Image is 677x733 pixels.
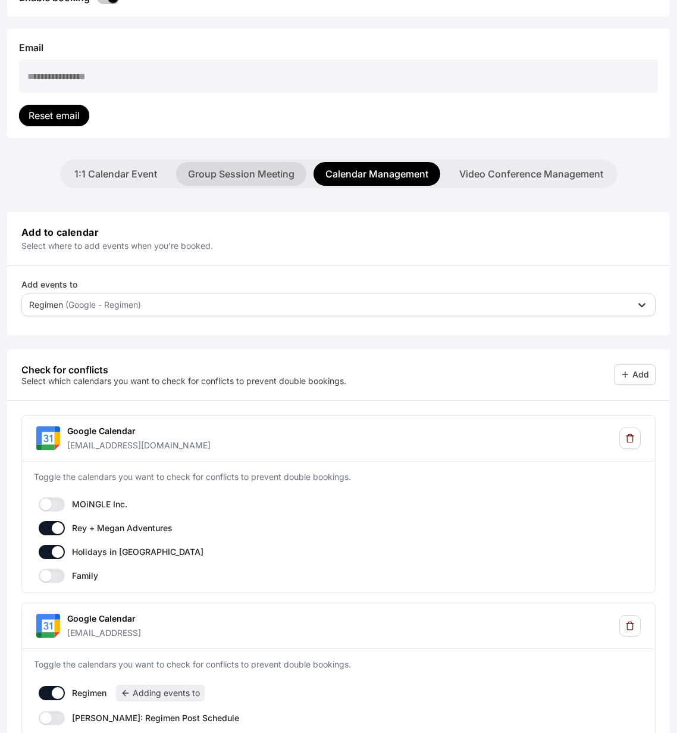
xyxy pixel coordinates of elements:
p: [EMAIL_ADDRESS][DOMAIN_NAME] [67,439,415,451]
label: Regimen [72,687,106,699]
button: Calendar Management [314,162,440,186]
p: (Google - Regimen) [65,299,141,311]
p: Toggle the calendars you want to check for conflicts to prevent double bookings. [22,649,655,670]
label: Family [72,570,98,582]
h2: Add to calendar [21,226,656,238]
img: Google Calendar logo [36,426,60,450]
button: Video Conference Management [447,162,615,186]
div: Email [19,40,658,55]
h3: Google Calendar [67,613,136,625]
div: Create events on: Regimen [21,289,656,321]
h3: Google Calendar [67,425,136,437]
p: Regimen [29,299,63,311]
label: Add events to [21,280,656,289]
img: Google Calendar logo [36,614,60,638]
button: Group Session Meeting [176,162,306,186]
p: Toggle the calendars you want to check for conflicts to prevent double bookings. [22,461,655,483]
p: Select which calendars you want to check for conflicts to prevent double bookings. [21,376,346,386]
label: Holidays in [GEOGRAPHIC_DATA] [72,546,203,558]
button: Reset email [19,105,89,126]
button: 1:1 Calendar Event [62,162,169,186]
label: MOiNGLE Inc. [72,498,127,510]
label: [PERSON_NAME]: Regimen Post Schedule [72,712,239,724]
p: Select where to add events when you’re booked. [21,241,656,251]
label: Rey + Megan Adventures [72,522,173,534]
span: Adding events to [116,685,205,701]
p: [EMAIL_ADDRESS] [67,627,415,639]
h4: Check for conflicts [21,364,346,376]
